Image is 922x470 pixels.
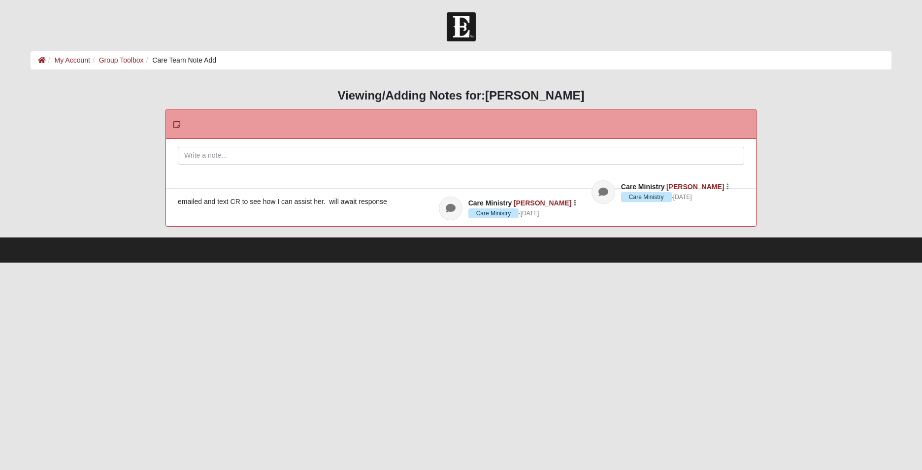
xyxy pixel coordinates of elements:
[514,199,571,207] a: [PERSON_NAME]
[178,197,744,207] div: emailed and text CR to see how I can assist her. will await response
[468,208,521,218] span: ·
[673,193,692,201] a: [DATE]
[521,210,539,217] time: September 25, 2025, 3:05 PM
[621,183,665,191] span: Care Ministry
[621,192,672,202] span: Care Ministry
[621,192,673,202] span: ·
[468,199,512,207] span: Care Ministry
[144,55,217,66] li: Care Team Note Add
[521,209,539,218] a: [DATE]
[31,89,891,103] h3: Viewing/Adding Notes for:
[99,56,144,64] a: Group Toolbox
[468,208,519,218] span: Care Ministry
[666,183,724,191] a: [PERSON_NAME]
[55,56,90,64] a: My Account
[447,12,476,41] img: Church of Eleven22 Logo
[673,194,692,201] time: September 25, 2025, 3:05 PM
[485,89,584,102] strong: [PERSON_NAME]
